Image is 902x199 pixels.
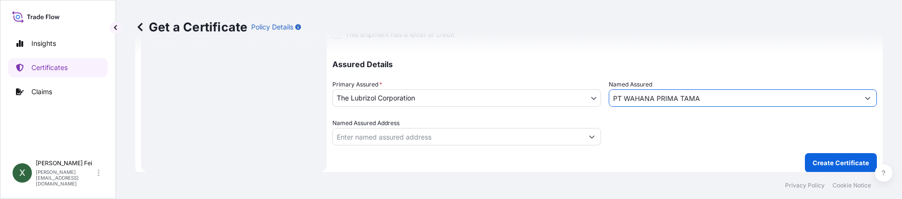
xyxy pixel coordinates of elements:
[36,169,96,186] p: [PERSON_NAME][EMAIL_ADDRESS][DOMAIN_NAME]
[813,158,869,168] p: Create Certificate
[332,89,601,107] button: The Lubrizol Corporation
[31,87,52,97] p: Claims
[8,58,108,77] a: Certificates
[31,63,68,72] p: Certificates
[609,89,859,107] input: Assured Name
[333,128,583,145] input: Named Assured Address
[251,22,293,32] p: Policy Details
[805,153,877,172] button: Create Certificate
[36,159,96,167] p: [PERSON_NAME] Fei
[8,82,108,101] a: Claims
[337,93,415,103] span: The Lubrizol Corporation
[859,89,876,107] button: Show suggestions
[832,182,871,189] a: Cookie Notice
[609,80,652,89] label: Named Assured
[332,118,400,128] label: Named Assured Address
[583,128,601,145] button: Show suggestions
[31,39,56,48] p: Insights
[8,34,108,53] a: Insights
[332,80,382,89] span: Primary Assured
[19,168,25,178] span: X
[785,182,825,189] a: Privacy Policy
[332,60,877,68] p: Assured Details
[135,19,247,35] p: Get a Certificate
